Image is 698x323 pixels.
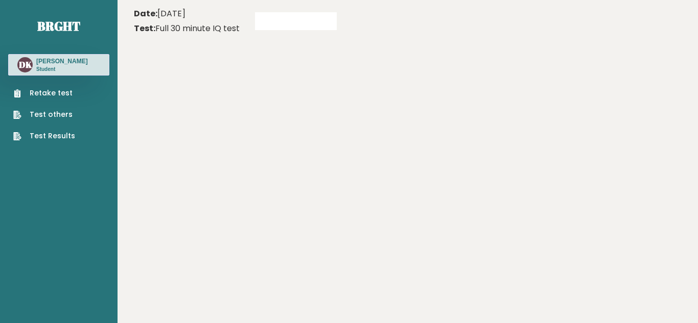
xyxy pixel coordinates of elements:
[13,109,75,120] a: Test others
[36,57,88,65] h3: [PERSON_NAME]
[13,131,75,141] a: Test Results
[134,8,185,20] time: [DATE]
[13,88,75,98] a: Retake test
[134,22,240,35] div: Full 30 minute IQ test
[134,8,157,19] b: Date:
[36,66,88,73] p: Student
[134,22,155,34] b: Test:
[19,59,32,70] text: DK
[37,18,80,34] a: Brght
